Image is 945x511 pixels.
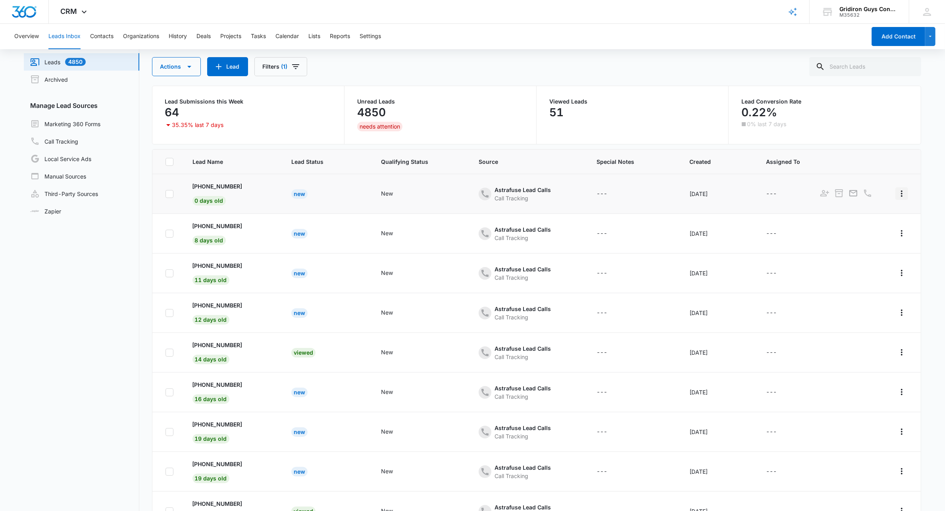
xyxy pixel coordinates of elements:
div: --- [766,308,777,318]
div: New [381,388,393,396]
div: - - Select to Edit Field [381,189,407,199]
div: New [291,427,308,437]
button: Lead [207,57,248,76]
a: [PHONE_NUMBER]19 days old [192,460,273,482]
div: New [381,229,393,237]
div: - - Select to Edit Field [766,388,791,397]
div: - - Select to Edit Field [381,269,407,278]
input: Search Leads [809,57,921,76]
span: 12 days old [192,315,229,325]
span: Qualifying Status [381,158,460,166]
a: Third-Party Sources [30,189,98,198]
div: Astrafuse Lead Calls [495,344,551,353]
a: New [291,309,308,316]
div: - - Select to Edit Field [381,308,407,318]
button: Deals [196,24,211,49]
div: --- [597,467,607,476]
div: --- [597,308,607,318]
p: 51 [549,106,564,119]
div: Call Tracking [495,194,551,202]
div: Astrafuse Lead Calls [495,424,551,432]
div: Call Tracking [495,432,551,440]
div: - - Select to Edit Field [381,427,407,437]
div: Astrafuse Lead Calls [495,384,551,392]
div: [DATE] [689,190,747,198]
div: [DATE] [689,428,747,436]
button: Lists [308,24,320,49]
span: 0 days old [192,196,226,206]
div: New [291,467,308,476]
div: Call Tracking [495,392,551,401]
div: New [381,308,393,317]
span: CRM [61,7,77,15]
div: - - Select to Edit Field [597,348,622,357]
div: Call Tracking [495,273,551,282]
div: - - Select to Edit Field [597,388,622,397]
div: New [381,427,393,436]
button: Actions [895,267,908,279]
div: - - Select to Edit Field [479,344,565,361]
button: Actions [895,306,908,319]
div: - - Select to Edit Field [479,265,565,282]
p: 35.35% last 7 days [172,122,224,128]
a: New [291,428,308,435]
a: [PHONE_NUMBER]19 days old [192,420,273,442]
a: New [291,230,308,237]
p: 4850 [357,106,386,119]
span: 19 days old [192,474,229,483]
div: Astrafuse Lead Calls [495,265,551,273]
div: - - Select to Edit Field [479,424,565,440]
a: Zapier [30,207,61,215]
div: [DATE] [689,269,747,277]
div: Astrafuse Lead Calls [495,225,551,234]
button: Actions [895,465,908,478]
div: --- [597,269,607,278]
div: New [291,308,308,318]
button: Settings [360,24,381,49]
p: [PHONE_NUMBER] [192,261,243,270]
div: [DATE] [689,229,747,238]
div: New [291,388,308,397]
a: [PHONE_NUMBER]12 days old [192,301,273,323]
a: Archived [30,75,68,84]
div: - - Select to Edit Field [766,467,791,476]
div: needs attention [357,122,402,131]
p: [PHONE_NUMBER] [192,499,243,508]
div: account id [839,12,897,18]
div: - - Select to Edit Field [766,269,791,278]
div: - - Select to Edit Field [479,463,565,480]
div: --- [597,189,607,199]
div: - - Select to Edit Field [766,189,791,199]
span: 8 days old [192,236,226,245]
div: - - Select to Edit Field [597,427,622,437]
div: - - Select to Edit Field [597,308,622,318]
p: [PHONE_NUMBER] [192,222,243,230]
p: 0.22% [741,106,777,119]
div: --- [766,269,777,278]
span: Created [689,158,747,166]
div: --- [766,427,777,437]
button: Contacts [90,24,114,49]
div: New [291,269,308,278]
div: [DATE] [689,348,747,357]
span: Lead Name [192,158,273,166]
p: 64 [165,106,179,119]
span: Lead Status [291,158,362,166]
div: --- [766,467,777,476]
a: [PHONE_NUMBER]8 days old [192,222,273,244]
div: --- [766,229,777,238]
button: Add as Contact [819,188,830,199]
div: --- [766,189,777,199]
div: - - Select to Edit Field [381,388,407,397]
div: Astrafuse Lead Calls [495,186,551,194]
p: [PHONE_NUMBER] [192,182,243,190]
div: --- [766,388,777,397]
button: Filters [254,57,307,76]
div: [DATE] [689,309,747,317]
span: Special Notes [597,158,670,166]
a: New [291,270,308,277]
div: --- [597,348,607,357]
button: Actions [895,187,908,200]
div: - - Select to Edit Field [479,384,565,401]
a: [PHONE_NUMBER]11 days old [192,261,273,283]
